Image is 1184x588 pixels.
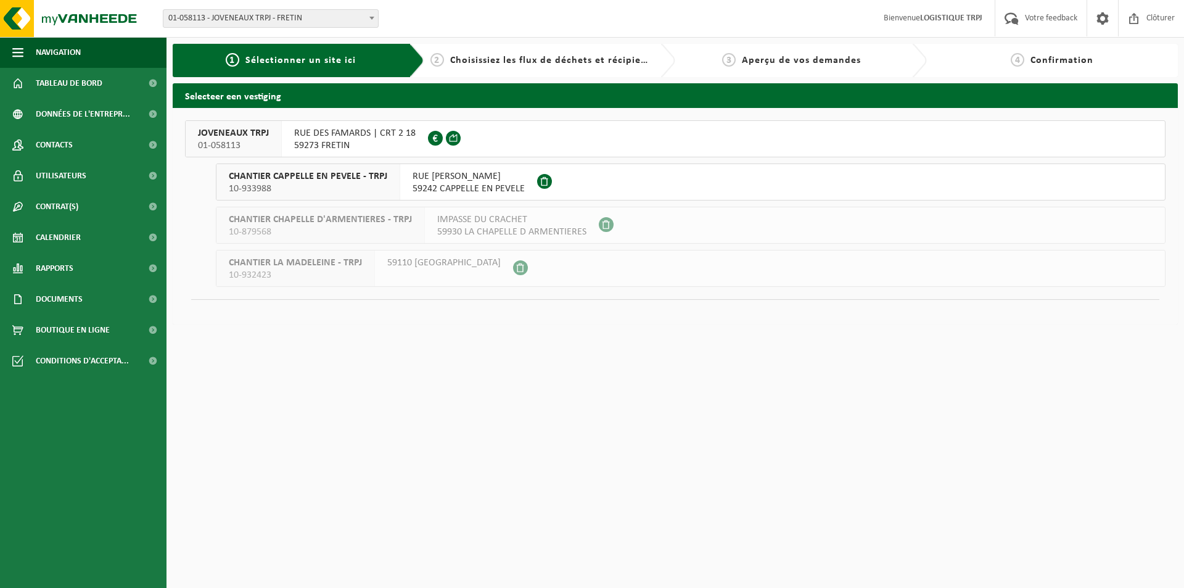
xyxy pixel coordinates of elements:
span: Tableau de bord [36,68,102,99]
button: JOVENEAUX TRPJ 01-058113 RUE DES FAMARDS | CRT 2 1859273 FRETIN [185,120,1165,157]
span: 59273 FRETIN [294,139,416,152]
span: 59110 [GEOGRAPHIC_DATA] [387,257,501,269]
span: Aperçu de vos demandes [742,56,861,65]
span: IMPASSE DU CRACHET [437,213,586,226]
span: Sélectionner un site ici [245,56,356,65]
button: CHANTIER CAPPELLE EN PEVELE - TRPJ 10-933988 RUE [PERSON_NAME]59242 CAPPELLE EN PEVELE [216,164,1165,201]
span: Documents [36,284,83,315]
span: CHANTIER CHAPELLE D'ARMENTIERES - TRPJ [229,213,412,226]
span: 01-058113 [198,139,269,152]
span: Contacts [36,130,73,160]
span: Confirmation [1030,56,1093,65]
span: Conditions d'accepta... [36,346,129,376]
span: Choisissiez les flux de déchets et récipients [450,56,656,65]
span: Utilisateurs [36,160,86,191]
span: 01-058113 - JOVENEAUX TRPJ - FRETIN [163,9,379,28]
span: 10-932423 [229,269,362,281]
strong: LOGISTIQUE TRPJ [920,14,982,23]
span: CHANTIER LA MADELEINE - TRPJ [229,257,362,269]
span: Navigation [36,37,81,68]
span: 01-058113 - JOVENEAUX TRPJ - FRETIN [163,10,378,27]
span: 1 [226,53,239,67]
span: 10-933988 [229,183,387,195]
span: 3 [722,53,736,67]
span: RUE DES FAMARDS | CRT 2 18 [294,127,416,139]
span: Rapports [36,253,73,284]
span: 59242 CAPPELLE EN PEVELE [413,183,525,195]
h2: Selecteer een vestiging [173,83,1178,107]
span: Calendrier [36,222,81,253]
span: 2 [430,53,444,67]
span: Boutique en ligne [36,315,110,346]
span: Contrat(s) [36,191,78,222]
span: Données de l'entrepr... [36,99,130,130]
span: RUE [PERSON_NAME] [413,170,525,183]
span: CHANTIER CAPPELLE EN PEVELE - TRPJ [229,170,387,183]
span: JOVENEAUX TRPJ [198,127,269,139]
span: 10-879568 [229,226,412,238]
span: 59930 LA CHAPELLE D ARMENTIERES [437,226,586,238]
span: 4 [1011,53,1024,67]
